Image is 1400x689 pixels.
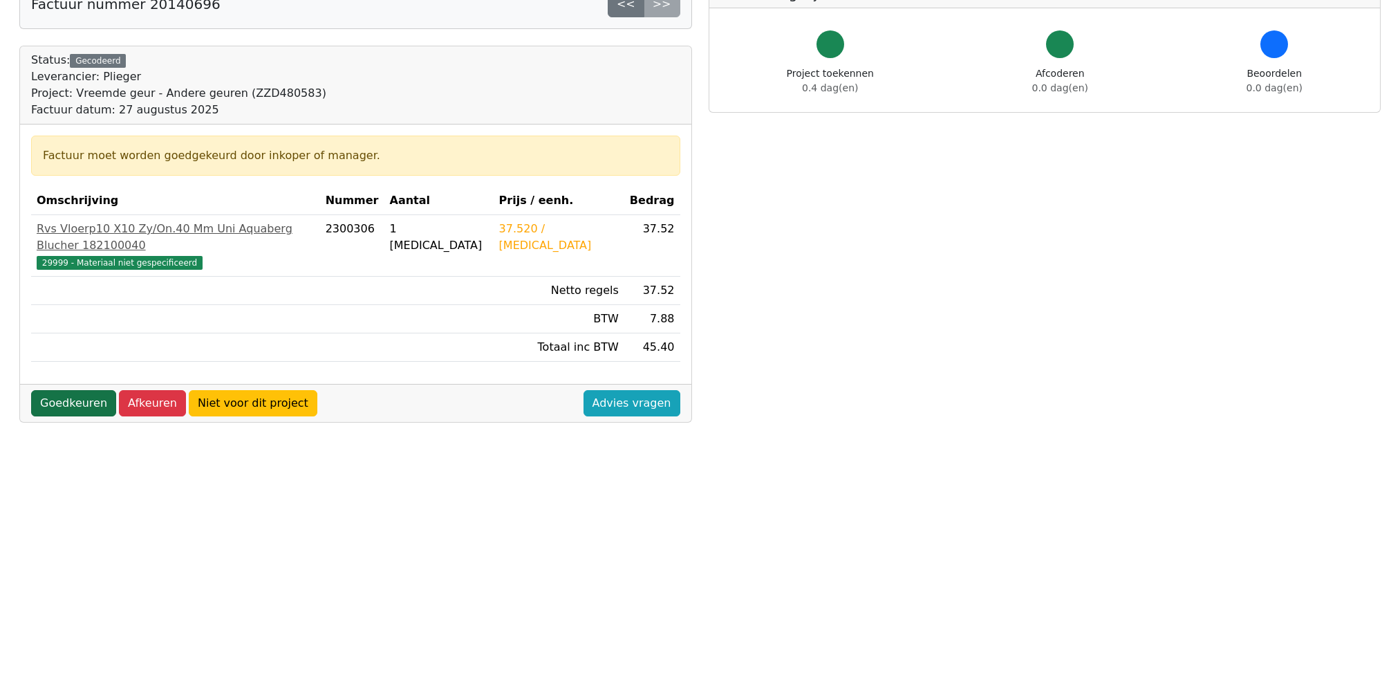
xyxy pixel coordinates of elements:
[494,305,624,333] td: BTW
[189,390,317,416] a: Niet voor dit project
[390,221,488,254] div: 1 [MEDICAL_DATA]
[624,305,680,333] td: 7.88
[119,390,186,416] a: Afkeuren
[494,333,624,362] td: Totaal inc BTW
[624,187,680,215] th: Bedrag
[320,215,384,277] td: 2300306
[31,52,326,118] div: Status:
[384,187,494,215] th: Aantal
[1032,82,1088,93] span: 0.0 dag(en)
[499,221,619,254] div: 37.520 / [MEDICAL_DATA]
[494,187,624,215] th: Prijs / eenh.
[584,390,680,416] a: Advies vragen
[802,82,858,93] span: 0.4 dag(en)
[37,221,315,270] a: Rvs Vloerp10 X10 Zy/On.40 Mm Uni Aquaberg Blucher 18210004029999 - Materiaal niet gespecificeerd
[1247,82,1303,93] span: 0.0 dag(en)
[31,102,326,118] div: Factuur datum: 27 augustus 2025
[31,68,326,85] div: Leverancier: Plieger
[37,221,315,254] div: Rvs Vloerp10 X10 Zy/On.40 Mm Uni Aquaberg Blucher 182100040
[37,256,203,270] span: 29999 - Materiaal niet gespecificeerd
[624,215,680,277] td: 37.52
[31,390,116,416] a: Goedkeuren
[1247,66,1303,95] div: Beoordelen
[494,277,624,305] td: Netto regels
[31,85,326,102] div: Project: Vreemde geur - Andere geuren (ZZD480583)
[787,66,874,95] div: Project toekennen
[624,333,680,362] td: 45.40
[1032,66,1088,95] div: Afcoderen
[43,147,669,164] div: Factuur moet worden goedgekeurd door inkoper of manager.
[624,277,680,305] td: 37.52
[70,54,126,68] div: Gecodeerd
[320,187,384,215] th: Nummer
[31,187,320,215] th: Omschrijving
